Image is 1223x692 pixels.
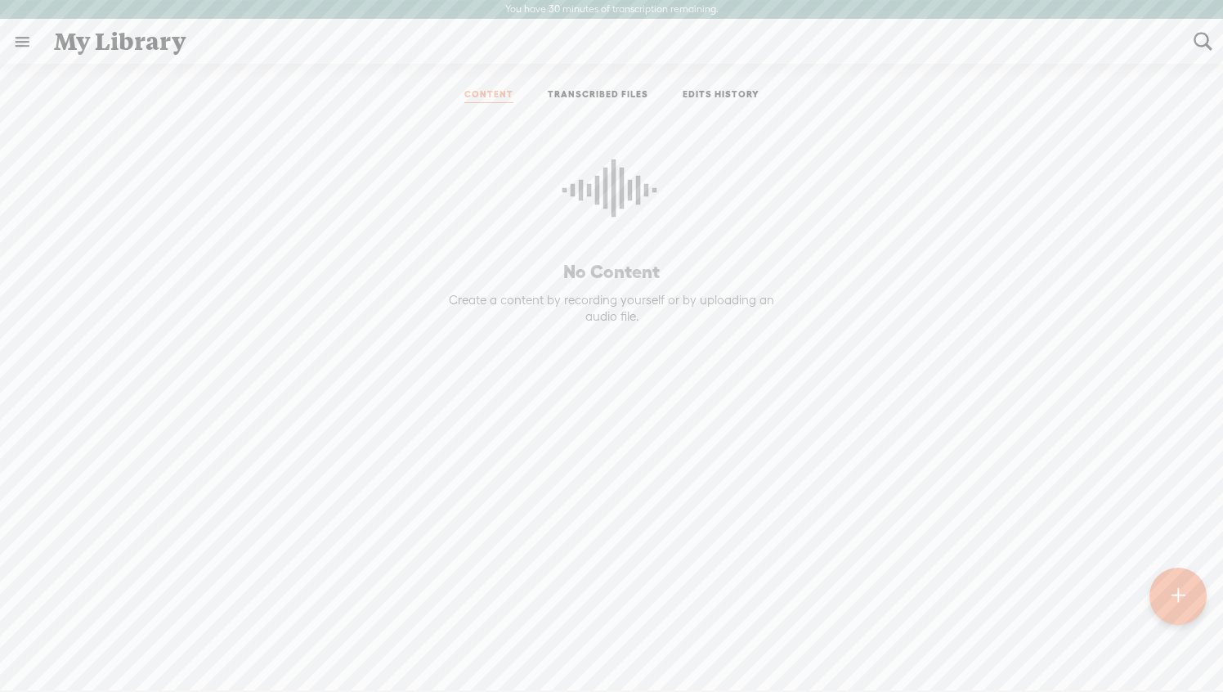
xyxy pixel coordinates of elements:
label: You have 30 minutes of transcription remaining. [505,3,719,16]
a: CONTENT [464,88,513,103]
p: No Content [424,260,799,284]
a: EDITS HISTORY [683,88,759,103]
div: Create a content by recording yourself or by uploading an audio file. [432,292,791,324]
div: My Library [43,20,1182,63]
a: TRANSCRIBED FILES [548,88,648,103]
